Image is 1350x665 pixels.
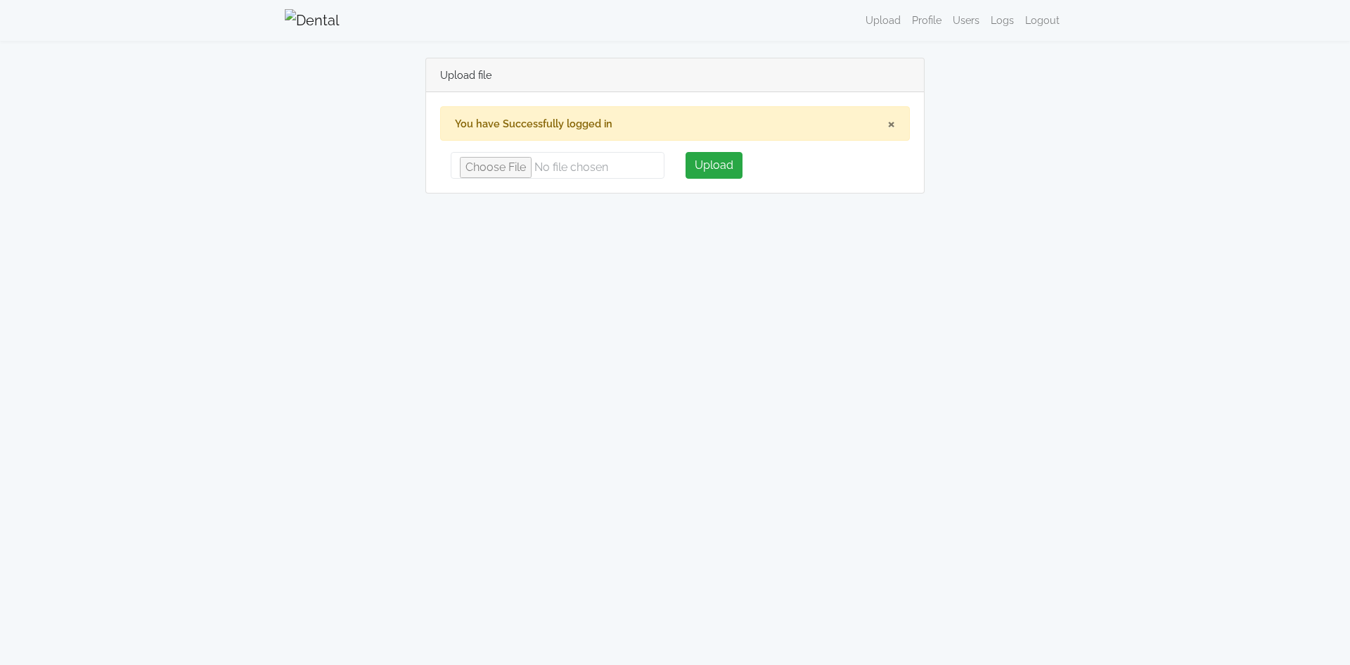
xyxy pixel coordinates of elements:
[1020,6,1065,34] a: Logout
[906,6,947,34] a: Profile
[455,118,612,129] strong: You have Successfully logged in
[686,152,742,179] button: Upload
[985,6,1020,34] a: Logs
[426,58,924,92] div: Upload file
[860,6,906,34] a: Upload
[887,115,895,132] button: ×
[947,6,985,34] a: Users
[285,9,340,32] img: Dental Whale Logo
